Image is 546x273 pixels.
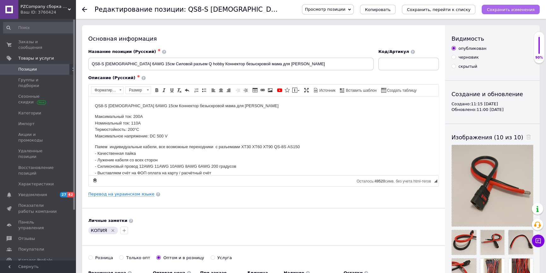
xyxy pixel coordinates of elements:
div: скрытый [458,64,477,69]
span: 27 [60,192,67,197]
div: Розница [95,255,113,261]
a: Вставить иконку [284,87,291,94]
span: Вставить шаблон [345,88,376,93]
span: PZCompany сборка кабелей Инвертора - EcoFlow - Солнечных Панелей [20,4,68,9]
div: Изображения (10 из 10) [451,133,533,141]
input: Поиск [3,22,74,33]
div: Создание и обновление [451,90,533,98]
span: Показатели работы компании [18,203,58,214]
a: По левому краю [210,87,217,94]
span: Описание (Русский) [88,75,135,80]
button: Сохранить, перейти к списку [402,5,476,14]
button: Сохранить изменения [482,5,540,14]
div: 90% [534,55,544,60]
a: Вставить / удалить маркированный список [200,87,207,94]
span: Источник [318,88,335,93]
div: Оптом и в розницу [163,255,204,261]
span: Панель управления [18,219,58,231]
span: Позиции [18,67,37,72]
div: черновик [458,55,479,60]
span: Покупатели [18,247,44,252]
span: Группы и подборки [18,77,58,89]
span: Удаленные позиции [18,148,58,160]
span: Уведомления [18,192,47,198]
span: 42 [67,192,74,197]
a: Сделать резервную копию сейчас [91,177,98,184]
div: Создано: 11:15 [DATE] [451,101,533,107]
a: Убрать форматирование [176,87,183,94]
div: Только опт [126,255,150,261]
span: Характеристики [18,181,54,187]
span: Восстановление позиций [18,165,58,176]
a: Форматирование [91,86,124,94]
p: QS8-S [DEMOGRAPHIC_DATA] 6AWG 15см Коннектор безыскровой мама для [PERSON_NAME] [6,6,344,13]
span: ✱ [158,48,160,52]
a: Вставить/Редактировать ссылку (Ctrl+L) [259,87,266,94]
div: Подсчет символов [357,177,434,183]
a: Вставить / удалить нумерованный список [193,87,200,94]
a: Отменить (Ctrl+Z) [183,87,190,94]
div: Услуга [218,255,232,261]
span: Импорт [18,121,35,127]
i: Сохранить, перейти к списку [407,7,471,12]
span: Копировать [365,7,391,12]
i: Сохранить изменения [487,7,535,12]
a: Уменьшить отступ [235,87,241,94]
div: Видимость [451,35,533,43]
span: Сезонные скидки [18,94,58,105]
span: Перетащите для изменения размера [434,179,437,183]
span: Отзывы [18,236,35,241]
span: Код/Артикул [378,49,409,54]
button: Копировать [360,5,396,14]
a: Создать таблицу [380,87,418,94]
div: Основная информация [88,35,439,43]
span: Размер [126,87,145,94]
a: Источник [312,87,336,94]
p: Максимальный ток: 200А Номинальный ток: 110А Термостойкость: 200°C Максимальное напряжение: DC 500 V [6,17,344,43]
b: Личные заметки [88,218,127,223]
div: Ваш ID: 3760424 [20,9,76,15]
a: Подчеркнутый (Ctrl+U) [168,87,175,94]
span: Заказы и сообщения [18,39,58,50]
a: Размер [125,86,151,94]
span: ✱ [137,74,140,78]
a: По центру [218,87,224,94]
span: Форматирование [91,87,117,94]
div: опубликован [458,46,486,51]
button: Чат с покупателем [532,235,544,247]
a: Полужирный (Ctrl+B) [153,87,160,94]
a: Курсив (Ctrl+I) [161,87,168,94]
a: По правому краю [225,87,232,94]
span: Каталог ProSale [18,258,52,263]
input: Например, H&M женское платье зеленое 38 размер вечернее макси с блестками [88,58,374,70]
div: Вернуться назад [82,7,87,12]
svg: Удалить метку [110,228,115,233]
span: КОПИЯ [91,228,107,233]
a: Увеличить отступ [242,87,249,94]
a: Перевод на украинском языке [88,192,154,197]
a: Добавить видео с YouTube [276,87,283,94]
p: Паяем индивидуальные кабели, все возможные переходники с разъемами XT30 XT60 XT90 QS-8S АS150 - К... [6,47,344,80]
a: Изображение [267,87,274,94]
a: Вставить сообщение [291,87,300,94]
span: Название позиции (Русский) [88,49,156,54]
div: Обновлено: 11:00 [DATE] [451,107,533,113]
span: Акции и промокоды [18,132,58,143]
div: 90% Качество заполнения [534,32,544,63]
span: Товары и услуги [18,55,54,61]
a: Вставить шаблон [339,87,377,94]
span: Просмотр позиции [305,7,345,12]
a: Развернуть [303,87,310,94]
span: 49520 [375,179,385,183]
span: Создать таблицу [386,88,417,93]
iframe: Визуальный текстовый редактор, D7986ED3-C31B-4567-8171-8C7C3D103106 [89,96,439,175]
a: Таблица [252,87,258,94]
body: Визуальный текстовый редактор, D7986ED3-C31B-4567-8171-8C7C3D103106 [6,6,344,104]
span: Категории [18,110,41,116]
